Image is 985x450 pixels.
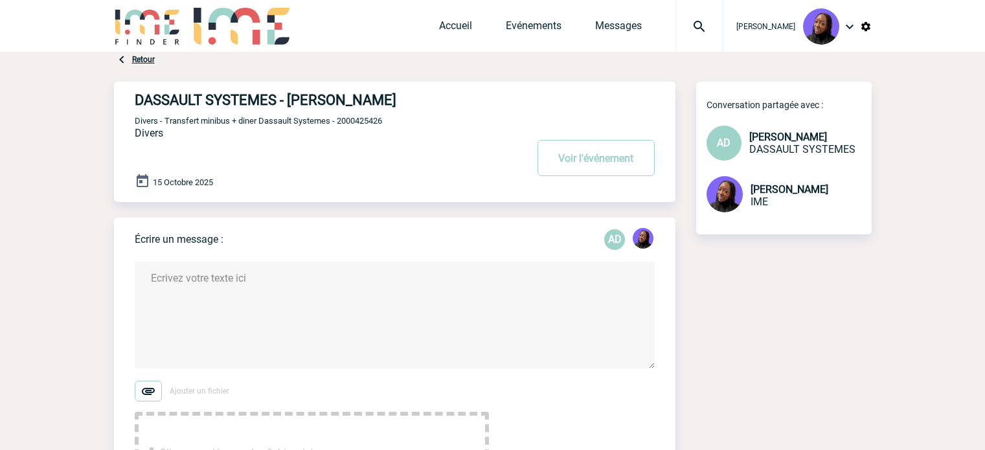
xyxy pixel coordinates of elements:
span: [PERSON_NAME] [749,131,827,143]
div: Anne-Catherine DELECROIX [604,229,625,250]
span: [PERSON_NAME] [736,22,795,31]
div: Tabaski THIAM [633,228,653,251]
a: Messages [595,19,642,38]
img: 131349-0.png [803,8,839,45]
a: Evénements [506,19,561,38]
span: Divers [135,127,163,139]
button: Voir l'événement [538,140,655,176]
span: [PERSON_NAME] [751,183,828,196]
a: Retour [132,55,155,64]
img: IME-Finder [114,8,181,45]
span: Ajouter un fichier [170,387,229,396]
p: Conversation partagée avec : [707,100,872,110]
a: Accueil [439,19,472,38]
img: 131349-0.png [707,176,743,212]
span: Divers - Transfert minibus + diner Dassault Systemes - 2000425426 [135,116,382,126]
span: DASSAULT SYSTEMES [749,143,855,155]
img: 131349-0.png [633,228,653,249]
span: 15 Octobre 2025 [153,177,213,187]
span: AD [717,137,730,149]
p: AD [604,229,625,250]
h4: DASSAULT SYSTEMES - [PERSON_NAME] [135,92,488,108]
p: Écrire un message : [135,233,223,245]
span: IME [751,196,768,208]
